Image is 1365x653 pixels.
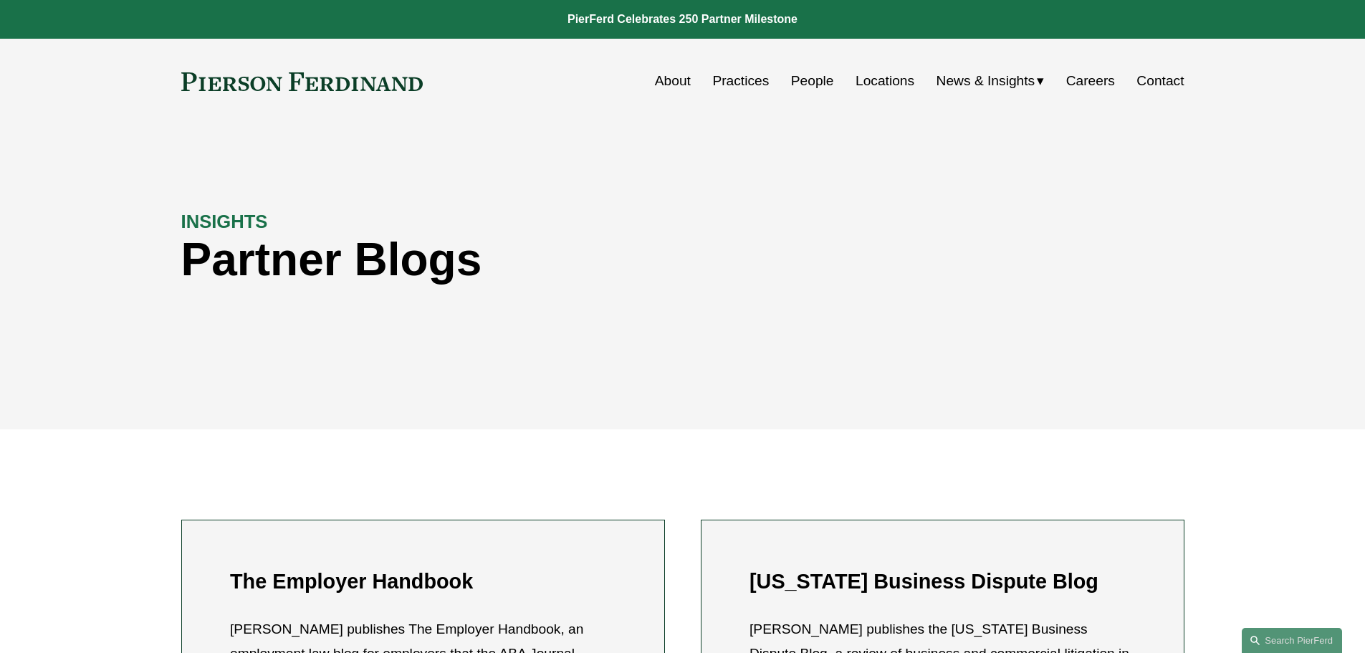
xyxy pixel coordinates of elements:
[1136,67,1184,95] a: Contact
[791,67,834,95] a: People
[749,569,1135,594] h2: [US_STATE] Business Dispute Blog
[181,234,934,286] h1: Partner Blogs
[181,211,268,232] strong: INSIGHTS
[1066,67,1115,95] a: Careers
[937,67,1045,95] a: folder dropdown
[712,67,769,95] a: Practices
[1242,628,1342,653] a: Search this site
[655,67,691,95] a: About
[937,69,1035,94] span: News & Insights
[230,569,616,594] h2: The Employer Handbook
[856,67,914,95] a: Locations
